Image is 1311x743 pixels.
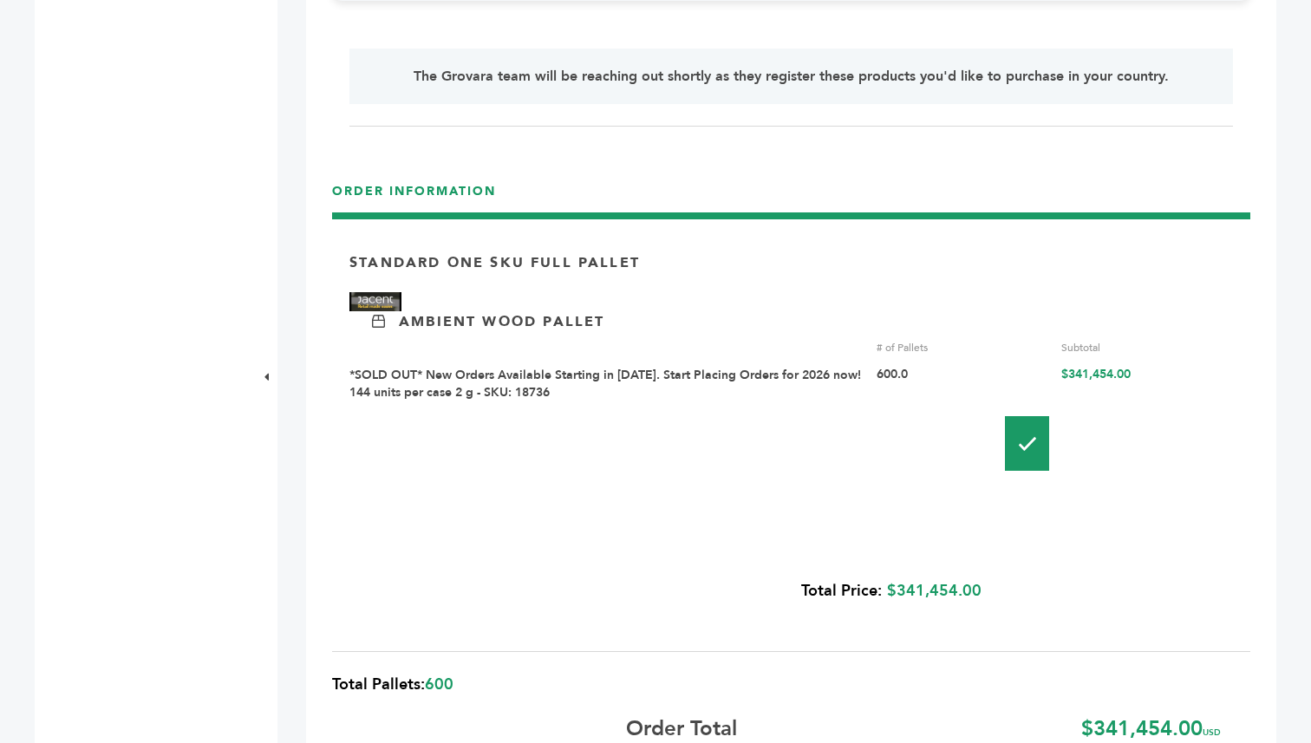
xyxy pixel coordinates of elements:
[399,312,604,331] p: Ambient Wood Pallet
[877,340,1048,355] div: # of Pallets
[1081,714,1221,743] b: $341,454.00
[626,721,737,737] b: Order Total
[349,570,982,612] div: $341,454.00
[801,580,882,602] b: Total Price:
[372,315,385,328] img: Ambient
[425,674,453,695] span: 600
[1061,340,1233,355] div: Subtotal
[332,183,1250,213] h3: ORDER INFORMATION
[385,66,1198,87] p: The Grovara team will be reaching out shortly as they register these products you'd like to purch...
[1203,727,1221,739] span: USD
[877,367,1048,401] div: 600.0
[1005,416,1049,471] img: Pallet-Icons-01.png
[1061,367,1233,401] div: $341,454.00
[349,253,640,272] p: Standard One Sku Full Pallet
[349,367,861,401] a: *SOLD OUT* New Orders Available Starting in [DATE]. Start Placing Orders for 2026 now! 144 units ...
[332,674,425,695] span: Total Pallets:
[349,292,401,311] img: Brand Name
